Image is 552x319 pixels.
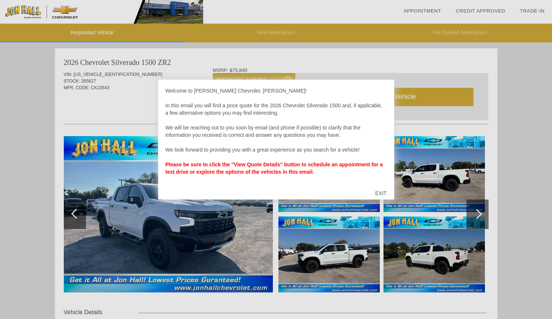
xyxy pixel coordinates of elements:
[368,182,394,204] div: EXIT
[166,87,387,183] div: Welcome to [PERSON_NAME] Chevrolet, [PERSON_NAME]! In this email you will find a price quote for ...
[403,8,441,14] a: Appointment
[456,8,505,14] a: Credit Approved
[520,8,545,14] a: Trade-In
[166,162,383,175] strong: Please be sure to click the "View Quote Details" button to schedule an appointment for a test dri...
